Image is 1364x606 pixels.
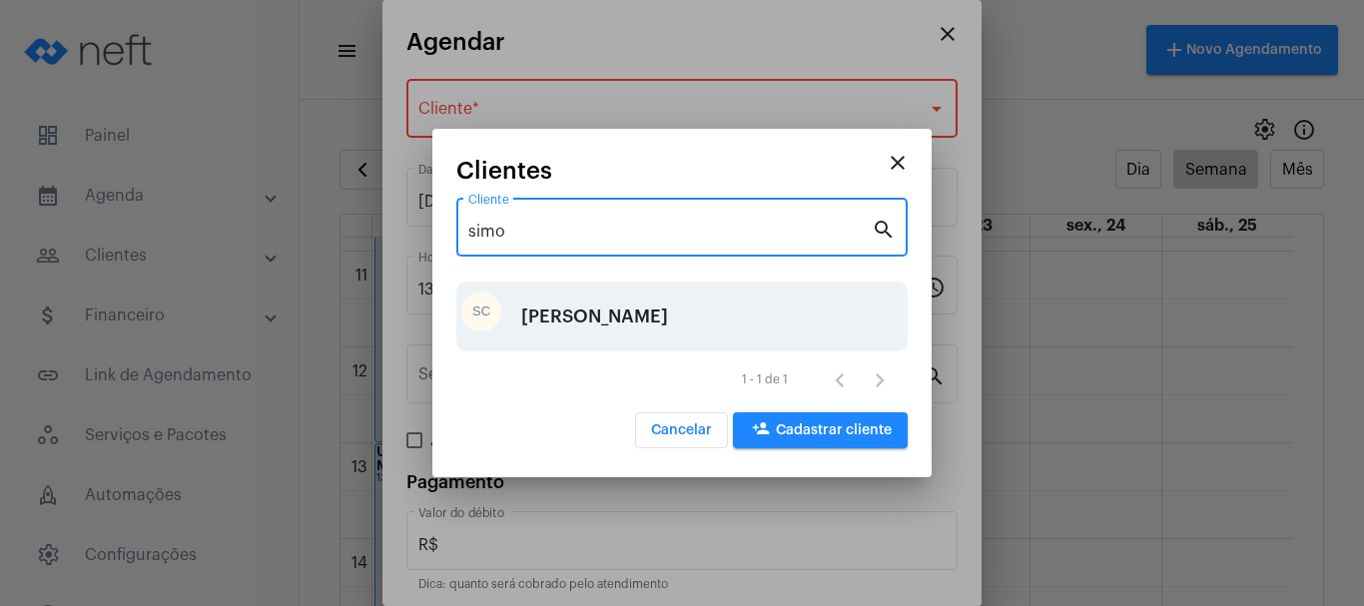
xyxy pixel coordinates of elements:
[521,287,668,346] div: [PERSON_NAME]
[872,217,896,241] mat-icon: search
[651,423,712,437] span: Cancelar
[468,223,872,241] input: Pesquisar cliente
[860,359,900,399] button: Próxima página
[742,373,788,386] div: 1 - 1 de 1
[820,359,860,399] button: Página anterior
[733,412,908,448] button: Cadastrar cliente
[456,158,552,184] span: Clientes
[749,423,892,437] span: Cadastrar cliente
[635,412,728,448] button: Cancelar
[749,419,773,443] mat-icon: person_add
[886,151,910,175] mat-icon: close
[461,292,501,331] div: SC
